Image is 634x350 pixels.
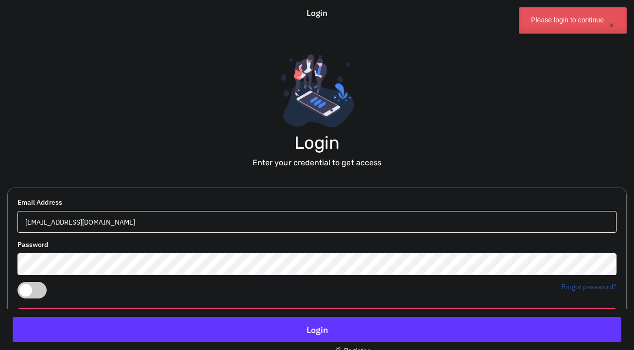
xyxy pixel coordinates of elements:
label: Email Address [17,197,62,208]
button: Login [13,317,621,342]
div: Login [302,7,332,20]
p: Please login to continue [531,16,604,24]
input: Email Address [17,211,617,233]
a: Forgot password? [562,282,617,291]
label: Password [17,240,48,250]
a: Continue with your Gmail [17,308,617,333]
h1: Login [8,132,626,153]
h5: Enter your credential to get access [8,158,626,167]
